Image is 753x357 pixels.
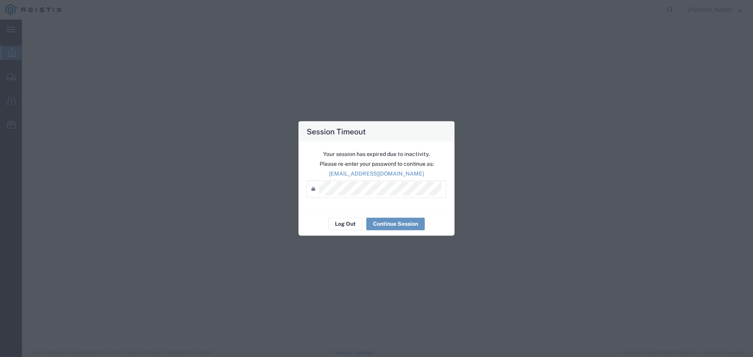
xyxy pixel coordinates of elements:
button: Continue Session [366,217,425,230]
p: Please re-enter your password to continue as: [307,159,446,168]
p: Your session has expired due to inactivity. [307,150,446,158]
h4: Session Timeout [307,125,366,137]
p: [EMAIL_ADDRESS][DOMAIN_NAME] [307,169,446,178]
button: Log Out [328,217,362,230]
